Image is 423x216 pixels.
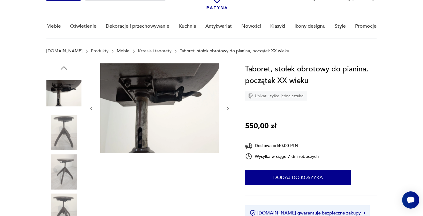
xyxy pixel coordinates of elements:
img: Zdjęcie produktu Taboret, stołek obrotowy do pianina, początek XX wieku [46,115,81,150]
a: Nowości [241,14,261,38]
p: 550,00 zł [245,120,276,132]
a: Style [335,14,346,38]
button: [DOMAIN_NAME] gwarantuje bezpieczne zakupy [250,210,365,216]
img: Zdjęcie produktu Taboret, stołek obrotowy do pianina, początek XX wieku [46,76,81,111]
a: Kuchnia [179,14,196,38]
a: Klasyki [270,14,285,38]
a: Oświetlenie [70,14,97,38]
img: Ikona diamentu [247,93,253,99]
h1: Taboret, stołek obrotowy do pianina, początek XX wieku [245,63,377,87]
a: Ikony designu [295,14,326,38]
a: Promocje [355,14,377,38]
a: [DOMAIN_NAME] [46,49,82,54]
button: Dodaj do koszyka [245,170,351,185]
div: Wysyłka w ciągu 7 dni roboczych [245,153,319,160]
img: Zdjęcie produktu Taboret, stołek obrotowy do pianina, początek XX wieku [46,154,81,189]
a: Meble [46,14,61,38]
img: Ikona dostawy [245,142,252,150]
a: Krzesła i taborety [138,49,172,54]
iframe: Smartsupp widget button [402,191,419,209]
a: Dekoracje i przechowywanie [106,14,169,38]
a: Antykwariat [205,14,232,38]
div: Dostawa od 40,00 PLN [245,142,319,150]
p: Taboret, stołek obrotowy do pianina, początek XX wieku [180,49,289,54]
img: Ikona strzałki w prawo [363,211,365,214]
a: Produkty [91,49,109,54]
img: Ikona certyfikatu [250,210,256,216]
a: Meble [117,49,129,54]
div: Unikat - tylko jedna sztuka! [245,91,307,101]
img: Zdjęcie produktu Taboret, stołek obrotowy do pianina, początek XX wieku [100,63,219,153]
